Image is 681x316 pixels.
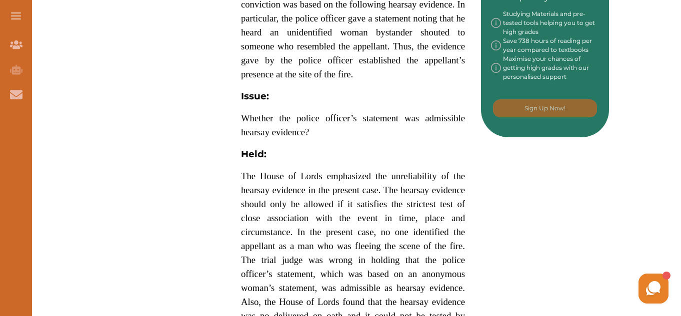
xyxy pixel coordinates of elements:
[491,9,501,36] img: info-img
[491,36,599,54] div: Save 738 hours of reading per year compared to textbooks
[524,104,565,113] p: Sign Up Now!
[491,36,501,54] img: info-img
[491,9,599,36] div: Studying Materials and pre-tested tools helping you to get high grades
[241,148,266,160] strong: Held:
[441,271,671,306] iframe: HelpCrunch
[493,99,597,117] button: [object Object]
[491,54,599,81] div: Maximise your chances of getting high grades with our personalised support
[491,54,501,81] img: info-img
[241,113,465,137] span: Whether the police officer’s statement was admissible hearsay evidence?
[241,90,269,102] strong: Issue:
